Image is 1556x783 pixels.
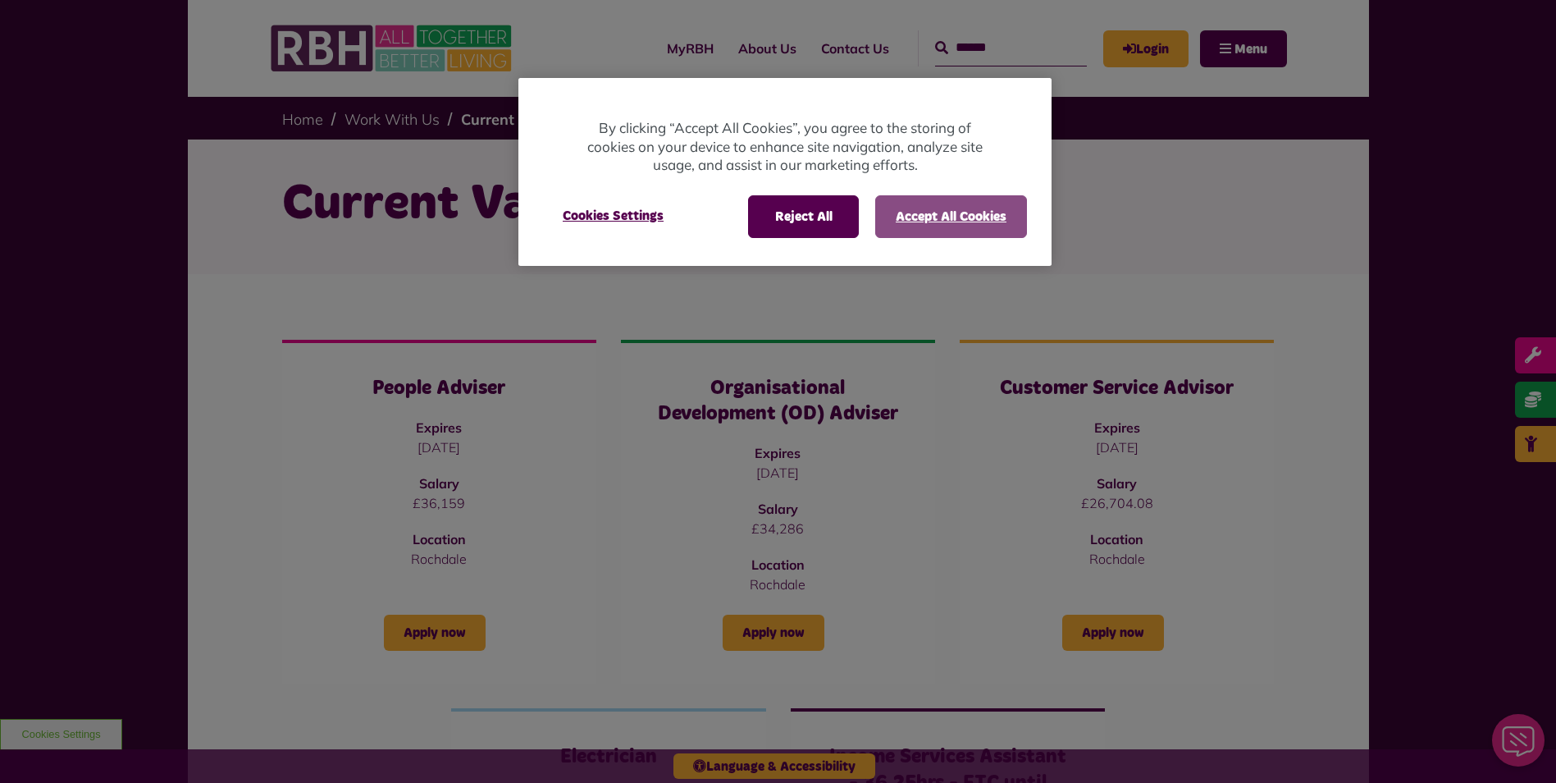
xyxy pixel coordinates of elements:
p: By clicking “Accept All Cookies”, you agree to the storing of cookies on your device to enhance s... [584,119,986,175]
div: Privacy [518,78,1052,266]
div: Close Web Assistant [10,5,62,57]
button: Cookies Settings [543,195,683,236]
button: Accept All Cookies [875,195,1027,238]
button: Reject All [748,195,859,238]
div: Cookie banner [518,78,1052,266]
